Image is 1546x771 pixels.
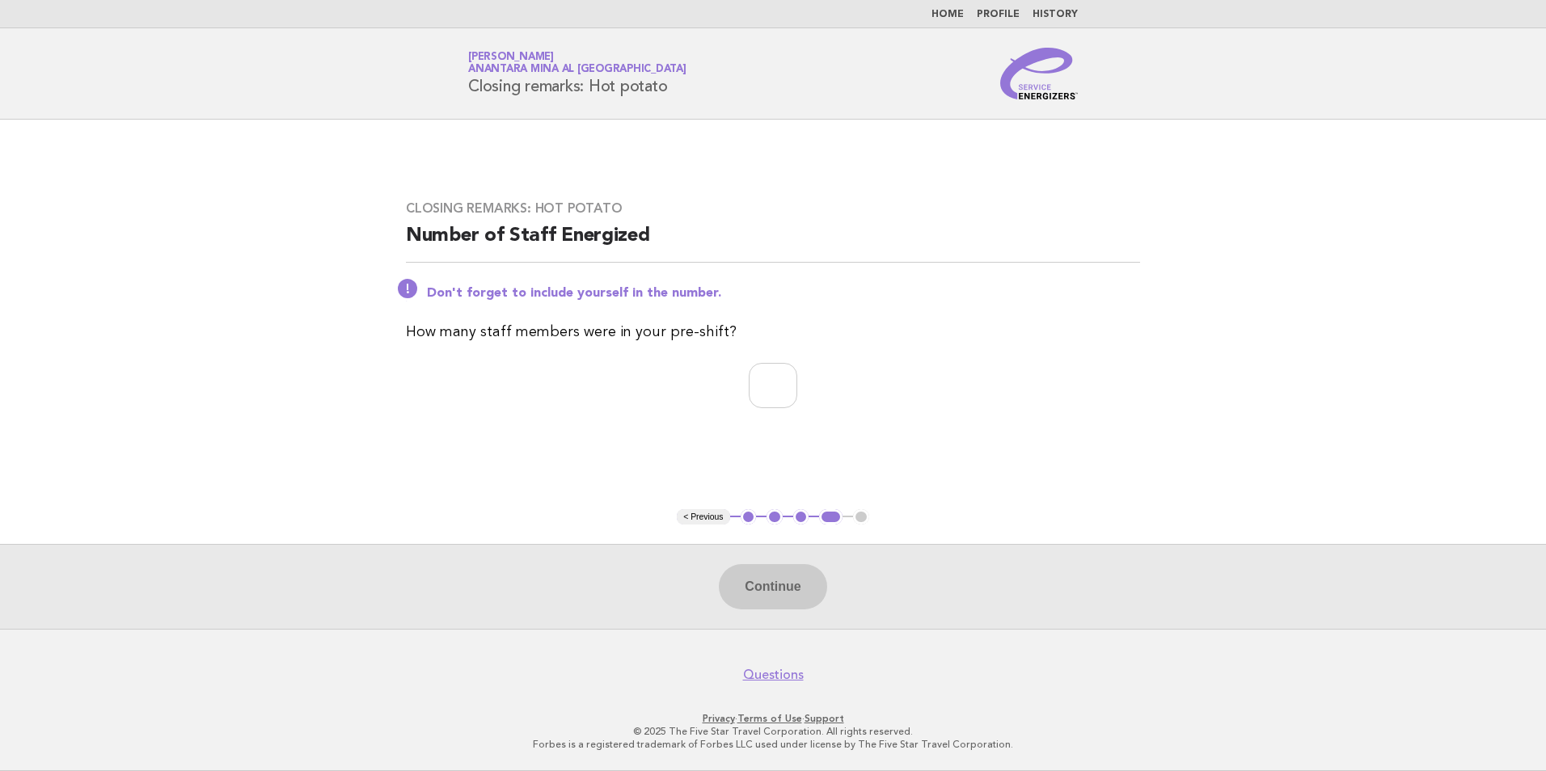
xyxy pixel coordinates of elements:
[427,285,1140,301] p: Don't forget to include yourself in the number.
[406,200,1140,217] h3: Closing remarks: Hot potato
[977,10,1020,19] a: Profile
[805,713,844,724] a: Support
[737,713,802,724] a: Terms of Use
[468,52,686,74] a: [PERSON_NAME]Anantara Mina al [GEOGRAPHIC_DATA]
[406,223,1140,263] h2: Number of Staff Energized
[278,725,1268,738] p: © 2025 The Five Star Travel Corporation. All rights reserved.
[931,10,964,19] a: Home
[703,713,735,724] a: Privacy
[278,712,1268,725] p: · ·
[1033,10,1078,19] a: History
[468,53,686,95] h1: Closing remarks: Hot potato
[278,738,1268,751] p: Forbes is a registered trademark of Forbes LLC used under license by The Five Star Travel Corpora...
[1000,48,1078,99] img: Service Energizers
[793,509,809,525] button: 3
[677,509,729,525] button: < Previous
[767,509,783,525] button: 2
[406,321,1140,343] p: How many staff members were in your pre-shift?
[743,667,804,683] a: Questions
[468,65,686,75] span: Anantara Mina al [GEOGRAPHIC_DATA]
[741,509,757,525] button: 1
[819,509,843,525] button: 4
